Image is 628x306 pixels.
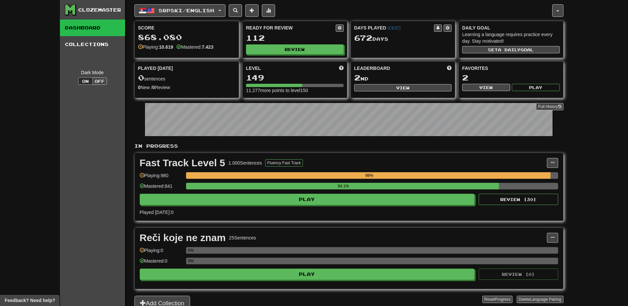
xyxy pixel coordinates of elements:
span: Open feedback widget [5,297,55,304]
strong: 0 [152,85,155,90]
span: This week in points, UTC [447,65,452,72]
div: 11.277 more points to level 150 [246,87,344,94]
span: a daily [498,47,520,52]
div: Playing: 980 [140,172,183,183]
div: sentences [138,74,236,82]
div: Favorites [462,65,560,72]
div: Daily Goal [462,25,560,31]
div: Fast Track Level 5 [140,158,225,168]
button: Review (30) [479,194,558,205]
strong: 0 [138,85,141,90]
div: 25 Sentences [229,234,256,241]
strong: 10.619 [159,44,173,50]
div: 868.080 [138,33,236,41]
div: Playing: 0 [140,247,183,258]
div: Score [138,25,236,31]
div: 2 [462,74,560,82]
a: Collections [60,36,125,53]
div: New / Review [138,84,236,91]
button: Search sentences [229,4,242,17]
button: Seta dailygoal [462,46,560,53]
div: Mastered: 841 [140,183,183,194]
div: 84.1% [188,183,499,189]
button: Add sentence to collection [245,4,259,17]
div: Dark Mode [65,69,120,76]
a: (CEST) [387,26,401,30]
span: Progress [495,297,510,302]
div: Playing: [138,44,173,50]
div: Reči koje ne znam [140,233,226,243]
button: Play [512,84,560,91]
div: Mastered: [176,44,213,50]
span: 672 [354,33,372,42]
div: 112 [246,34,344,42]
button: View [462,84,510,91]
span: Level [246,65,261,72]
span: Played [DATE] [138,65,173,72]
div: 1.000 Sentences [228,160,262,166]
strong: 7.423 [202,44,213,50]
button: Review (0) [479,269,558,280]
button: Play [140,194,475,205]
span: Played [DATE]: 0 [140,210,173,215]
div: Days Played [354,25,434,31]
span: 2 [354,73,361,82]
button: Off [92,77,107,85]
div: 149 [246,74,344,82]
button: More stats [262,4,275,17]
span: Srpski / English [159,8,214,13]
span: 0 [138,73,144,82]
div: Clozemaster [78,7,121,13]
button: Srpski/English [134,4,225,17]
span: Language Pairing [530,297,561,302]
button: View [354,84,452,91]
button: Review [246,44,344,54]
div: Learning a language requires practice every day. Stay motivated! [462,31,560,44]
a: Full History [536,103,563,110]
div: 98% [188,172,551,179]
button: DeleteLanguage Pairing [517,296,563,303]
div: Mastered: 0 [140,258,183,269]
span: Score more points to level up [339,65,344,72]
a: Dashboard [60,20,125,36]
div: Ready for Review [246,25,336,31]
div: Day s [354,34,452,42]
button: ResetProgress [482,296,512,303]
button: Play [140,269,475,280]
button: Fluency Fast Track [265,159,303,167]
button: On [78,77,93,85]
p: In Progress [134,143,563,149]
span: Leaderboard [354,65,390,72]
div: nd [354,74,452,82]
